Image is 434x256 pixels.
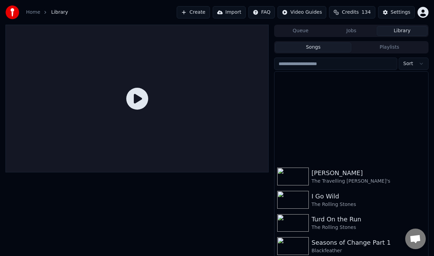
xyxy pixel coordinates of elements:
span: Credits [342,9,359,16]
span: Library [51,9,68,16]
button: Jobs [326,26,377,36]
div: The Rolling Stones [312,201,425,208]
a: Open chat [405,229,426,249]
div: The Travelling [PERSON_NAME]'s [312,178,425,185]
div: Blackfeather [312,247,425,254]
span: 134 [362,9,371,16]
div: The Rolling Stones [312,224,425,231]
a: Home [26,9,40,16]
button: Create [177,6,210,19]
button: Video Guides [278,6,326,19]
button: Queue [275,26,326,36]
span: Sort [403,60,413,67]
button: Settings [378,6,415,19]
div: [PERSON_NAME] [312,168,425,178]
div: Settings [391,9,410,16]
button: FAQ [248,6,275,19]
div: Turd On the Run [312,215,425,224]
button: Import [213,6,246,19]
button: Playlists [351,42,427,52]
button: Songs [275,42,351,52]
div: I Go Wild [312,192,425,201]
img: youka [5,5,19,19]
nav: breadcrumb [26,9,68,16]
button: Credits134 [329,6,375,19]
div: Seasons of Change Part 1 [312,238,425,247]
button: Library [377,26,427,36]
